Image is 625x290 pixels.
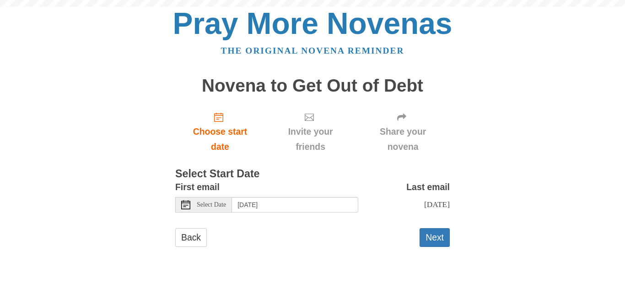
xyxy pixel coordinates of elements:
[365,124,441,154] span: Share your novena
[197,202,226,208] span: Select Date
[175,104,265,159] a: Choose start date
[173,6,453,40] a: Pray More Novenas
[406,180,450,195] label: Last email
[420,228,450,247] button: Next
[175,228,207,247] a: Back
[356,104,450,159] div: Click "Next" to confirm your start date first.
[221,46,404,55] a: The original novena reminder
[175,168,450,180] h3: Select Start Date
[424,200,450,209] span: [DATE]
[265,104,356,159] div: Click "Next" to confirm your start date first.
[274,124,347,154] span: Invite your friends
[175,76,450,96] h1: Novena to Get Out of Debt
[175,180,220,195] label: First email
[184,124,256,154] span: Choose start date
